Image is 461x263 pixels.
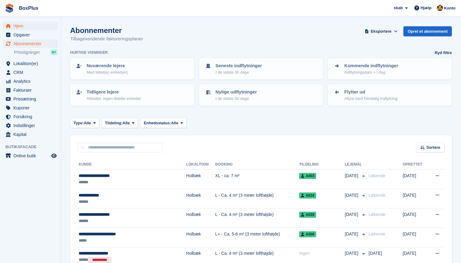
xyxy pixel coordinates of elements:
[13,39,50,48] span: Abonnementer
[3,112,58,121] a: menu
[87,62,128,69] p: Nuværende lejere
[144,120,171,126] span: Enhedsstatus:
[420,5,431,11] span: Hjælp
[13,77,50,86] span: Analytics
[299,173,316,179] span: A003
[371,28,391,35] span: Eksportere
[13,112,50,121] span: Forsikring
[3,95,58,103] a: menu
[200,59,323,79] a: Seneste indflytninger I de sidste 30 dage
[403,189,428,208] td: [DATE]
[369,173,385,178] span: Løbende
[369,251,382,256] span: [DATE]
[3,77,58,86] a: menu
[13,22,50,30] span: Hjem
[344,96,397,102] p: Aflyst med fremtidig fraflytning
[13,104,50,112] span: Kuponer
[102,118,138,128] button: Tildeling: Alle
[70,26,143,35] h1: Abonnementer
[299,231,316,237] span: A006
[3,152,58,160] a: menu
[345,160,366,170] th: Lejemål
[13,68,50,77] span: CRM
[3,121,58,130] a: menu
[14,49,58,56] a: Prisstigninger NY
[216,89,257,96] p: Nylige udflytninger
[123,120,130,126] span: Alle
[3,68,58,77] a: menu
[216,69,262,75] p: I de sidste 30 dage
[369,212,385,217] span: Løbende
[16,3,41,13] a: BoxPlus
[5,144,61,150] span: Butiksfacade
[345,211,359,218] span: [DATE]
[394,5,403,11] span: skab
[13,31,50,39] span: Opgaver
[70,118,99,128] button: Type: Alle
[403,208,428,228] td: [DATE]
[77,160,186,170] th: Kunde
[215,170,299,189] td: XL - ca. 7 m²
[87,96,141,102] p: Afsluttet, ingen tildelte enheder
[71,59,194,79] a: Nuværende lejere Med tildelt(e) enhed(er)
[186,208,215,228] td: Holbæk
[3,59,58,68] a: menu
[328,85,451,105] a: Flytter ud Aflyst med fremtidig fraflytning
[50,49,58,55] div: NY
[344,89,397,96] p: Flytter ud
[3,130,58,139] a: menu
[13,121,50,130] span: Indstillinger
[344,69,398,75] p: Indflytningsdato > i dag
[299,250,345,257] div: Ingen
[369,193,385,198] span: Løbende
[345,250,359,257] span: [DATE]
[171,120,178,126] span: Alle
[403,170,428,189] td: [DATE]
[344,62,398,69] p: Kommende indflytninger
[13,95,50,103] span: Prissætning
[3,31,58,39] a: menu
[84,120,91,126] span: Alle
[215,208,299,228] td: L - Ca. 4 m² (3 meter lofthøjde)
[3,22,58,30] a: menu
[299,160,345,170] th: Tildeling
[186,160,215,170] th: Lokalition
[299,212,316,218] span: A039
[437,5,443,11] img: Jannik Hansen
[403,26,452,36] a: Opret et abonnement
[345,173,359,179] span: [DATE]
[426,144,440,151] span: Sortere
[444,5,456,11] span: Konto
[435,50,452,56] a: Ryd filtre
[3,39,58,48] a: menu
[345,192,359,199] span: [DATE]
[3,104,58,112] a: menu
[71,85,194,105] a: Tidligere lejere Afsluttet, ingen tildelte enheder
[13,130,50,139] span: Kapital
[186,170,215,189] td: Holbæk
[186,228,215,247] td: Holbæk
[216,62,262,69] p: Seneste indflytninger
[13,86,50,94] span: Fakturaer
[5,4,14,13] img: stora-icon-8386f47178a22dfd0bd8f6a31ec36ba5ce8667c1dd55bd0f319d3a0aa187defe.svg
[299,192,316,199] span: A018
[87,89,141,96] p: Tidligere lejere
[403,228,428,247] td: [DATE]
[3,86,58,94] a: menu
[87,69,128,75] p: Med tildelt(e) enhed(er)
[215,228,299,247] td: L+ - Ca. 5-6 m² (3 meter lofthøjde)
[200,85,323,105] a: Nylige udflytninger I de sidste 30 dage
[369,232,385,236] span: Løbende
[403,160,428,170] th: Oprettet
[70,35,143,42] p: Tilbagevendende faktureringsplaner
[328,59,451,79] a: Kommende indflytninger Indflytningsdato > i dag
[215,189,299,208] td: L - Ca. 4 m² (3 meter lofthøjde)
[14,49,40,55] span: Prisstigninger
[216,96,257,102] p: I de sidste 30 dage
[215,160,299,170] th: Booking
[13,59,50,68] span: Lokalition(er)
[73,120,84,126] span: Type:
[13,152,50,160] span: Online butik
[186,189,215,208] td: Holbæk
[140,118,186,128] button: Enhedsstatus: Alle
